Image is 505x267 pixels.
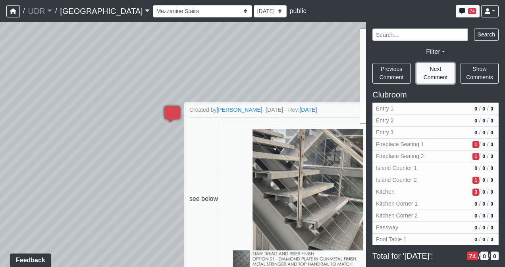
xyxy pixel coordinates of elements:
[376,105,469,113] span: Entry 1
[468,8,476,14] span: 74
[376,200,469,208] span: Kitchen Corner 1
[489,236,495,243] span: # of resolved comments in revision
[372,115,499,127] button: Entry 20/0/0
[481,200,487,208] span: # of QA/customer approval comments in revision
[372,251,464,261] span: Total for '[DATE]':
[479,176,481,184] span: /
[489,212,495,219] span: # of resolved comments in revision
[487,176,489,184] span: /
[479,164,481,172] span: /
[372,198,499,210] button: Kitchen Corner 10/0/0
[489,117,495,124] span: # of resolved comments in revision
[372,127,499,139] button: Entry 30/0/0
[372,151,499,162] button: Fireplace Seating 21/0/0
[472,165,479,172] span: # of open/more info comments in revision
[372,174,499,186] button: Island Counter 21/0/0
[376,128,469,137] span: Entry 3
[372,210,499,222] button: Kitchen Corner 20/0/0
[376,164,469,172] span: Island Counter 1
[479,116,481,125] span: /
[479,212,481,220] span: /
[479,152,481,160] span: /
[380,66,404,80] span: Previous Comment
[456,5,480,17] button: 74
[487,152,489,160] span: /
[481,177,487,184] span: # of QA/customer approval comments in revision
[60,3,149,19] a: [GEOGRAPHIC_DATA]
[372,29,468,41] input: Search
[481,117,487,124] span: # of QA/customer approval comments in revision
[372,103,499,115] button: Entry 10/0/0
[372,222,499,234] button: Passway0/0/0
[479,105,481,113] span: /
[481,236,487,243] span: # of QA/customer approval comments in revision
[481,165,487,172] span: # of QA/customer approval comments in revision
[487,235,489,244] span: /
[376,152,469,160] span: Fireplace Seating 2
[479,140,481,149] span: /
[216,107,262,113] a: [PERSON_NAME]
[424,66,448,80] span: Next Comment
[481,141,487,148] span: # of QA/customer approval comments in revision
[489,105,495,113] span: # of resolved comments in revision
[376,212,469,220] span: Kitchen Corner 2
[481,129,487,136] span: # of QA/customer approval comments in revision
[372,186,499,198] button: Kitchen3/0/0
[472,189,479,196] span: # of open/more info comments in revision
[372,90,499,99] h5: Clubroom
[189,195,369,202] span: see below
[487,128,489,137] span: /
[491,252,499,261] span: # of resolved comments in revision
[479,223,481,232] span: /
[376,140,469,149] span: Fireplace Seating 1
[481,189,487,196] span: # of QA/customer approval comments in revision
[20,3,28,19] span: /
[472,141,479,148] span: # of open/more info comments in revision
[372,63,411,84] button: Previous Comment
[416,63,455,84] button: Next Comment
[489,129,495,136] span: # of resolved comments in revision
[472,105,479,113] span: # of open/more info comments in revision
[489,200,495,208] span: # of resolved comments in revision
[472,129,479,136] span: # of open/more info comments in revision
[480,252,488,261] span: # of QA/customer approval comments in revision
[376,223,469,232] span: Passway
[487,188,489,196] span: /
[376,188,469,196] span: Kitchen
[479,200,481,208] span: /
[489,141,495,148] span: # of resolved comments in revision
[487,164,489,172] span: /
[481,224,487,231] span: # of QA/customer approval comments in revision
[472,153,479,160] span: # of open/more info comments in revision
[426,48,445,55] a: Filter
[487,223,489,232] span: /
[6,251,53,267] iframe: Ybug feedback widget
[461,63,499,84] button: Show Comments
[478,251,480,261] span: /
[372,139,499,151] button: Fireplace Seating 11/0/0
[376,235,469,244] span: Pool Table 1
[472,177,479,184] span: # of open/more info comments in revision
[489,224,495,231] span: # of resolved comments in revision
[489,153,495,160] span: # of resolved comments in revision
[472,117,479,124] span: # of open/more info comments in revision
[489,165,495,172] span: # of resolved comments in revision
[290,8,306,14] span: public
[488,251,491,261] span: /
[481,212,487,219] span: # of QA/customer approval comments in revision
[472,224,479,231] span: # of open/more info comments in revision
[472,236,479,243] span: # of open/more info comments in revision
[479,128,481,137] span: /
[466,66,493,80] span: Show Comments
[52,3,60,19] span: /
[299,107,317,113] a: [DATE]
[487,105,489,113] span: /
[472,212,479,219] span: # of open/more info comments in revision
[481,153,487,160] span: # of QA/customer approval comments in revision
[487,140,489,149] span: /
[474,29,499,41] button: Search
[372,234,499,246] button: Pool Table 10/0/0
[376,116,469,125] span: Entry 2
[487,212,489,220] span: /
[479,235,481,244] span: /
